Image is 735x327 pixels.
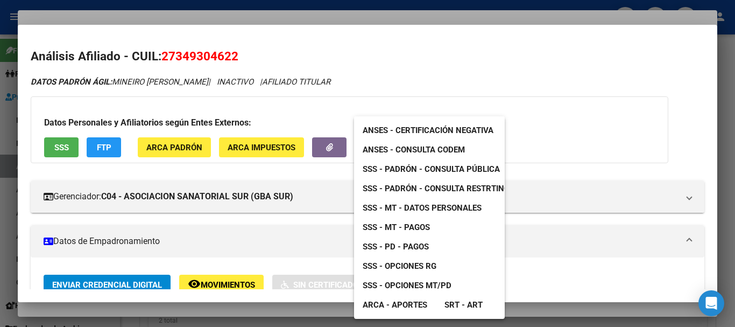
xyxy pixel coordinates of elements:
span: SSS - PD - Pagos [363,242,429,252]
span: ARCA - Aportes [363,300,427,310]
a: SSS - PD - Pagos [354,237,437,256]
span: SSS - MT - Datos Personales [363,203,482,213]
span: SSS - Padrón - Consulta Restrtingida [363,184,522,193]
span: SRT - ART [444,300,483,310]
a: SSS - Padrón - Consulta Pública [354,159,508,179]
a: SRT - ART [436,295,491,315]
span: SSS - Opciones MT/PD [363,281,451,290]
a: ARCA - Aportes [354,295,436,315]
div: Open Intercom Messenger [698,290,724,316]
a: SSS - MT - Datos Personales [354,198,490,218]
span: SSS - Opciones RG [363,261,436,271]
a: ANSES - Consulta CODEM [354,140,473,159]
a: SSS - Opciones RG [354,256,445,276]
span: ANSES - Consulta CODEM [363,145,465,155]
a: ANSES - Certificación Negativa [354,121,502,140]
span: ANSES - Certificación Negativa [363,126,493,135]
a: SSS - Opciones MT/PD [354,276,460,295]
a: SSS - MT - Pagos [354,218,439,237]
span: SSS - Padrón - Consulta Pública [363,164,500,174]
a: SSS - Padrón - Consulta Restrtingida [354,179,531,198]
span: SSS - MT - Pagos [363,222,430,232]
